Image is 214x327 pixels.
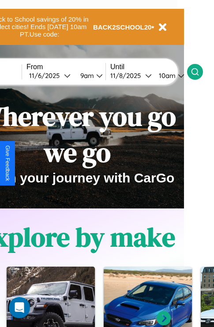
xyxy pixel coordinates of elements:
div: Open Intercom Messenger [9,297,30,318]
button: 10am [152,71,187,80]
div: Give Feedback [4,145,11,181]
div: 10am [154,71,178,80]
button: 9am [73,71,105,80]
label: Until [110,63,187,71]
div: 11 / 6 / 2025 [29,71,64,80]
label: From [26,63,105,71]
b: BACK2SCHOOL20 [93,23,152,31]
div: 11 / 8 / 2025 [110,71,145,80]
button: 11/6/2025 [26,71,73,80]
div: 9am [76,71,96,80]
